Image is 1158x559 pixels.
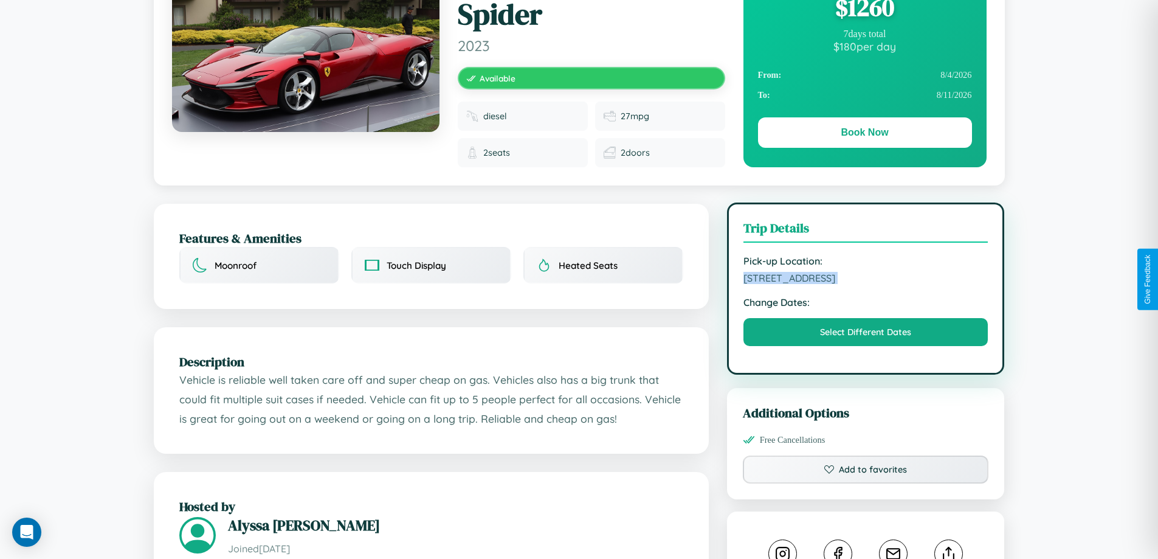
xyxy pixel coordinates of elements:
[621,147,650,158] span: 2 doors
[743,219,988,243] h3: Trip Details
[621,111,649,122] span: 27 mpg
[758,85,972,105] div: 8 / 11 / 2026
[179,229,683,247] h2: Features & Amenities
[466,147,478,159] img: Seats
[179,370,683,428] p: Vehicle is reliable well taken care off and super cheap on gas. Vehicles also has a big trunk tha...
[758,117,972,148] button: Book Now
[458,36,725,55] span: 2023
[483,147,510,158] span: 2 seats
[215,260,257,271] span: Moonroof
[604,147,616,159] img: Doors
[466,110,478,122] img: Fuel type
[228,540,683,558] p: Joined [DATE]
[758,29,972,40] div: 7 days total
[743,318,988,346] button: Select Different Dates
[758,40,972,53] div: $ 180 per day
[480,73,515,83] span: Available
[228,515,683,535] h3: Alyssa [PERSON_NAME]
[12,518,41,547] div: Open Intercom Messenger
[179,498,683,515] h2: Hosted by
[743,456,989,484] button: Add to favorites
[179,353,683,370] h2: Description
[743,296,988,308] strong: Change Dates:
[743,272,988,284] span: [STREET_ADDRESS]
[758,65,972,85] div: 8 / 4 / 2026
[387,260,446,271] span: Touch Display
[758,70,782,80] strong: From:
[604,110,616,122] img: Fuel efficiency
[758,90,770,100] strong: To:
[559,260,618,271] span: Heated Seats
[760,435,825,445] span: Free Cancellations
[483,111,507,122] span: diesel
[743,255,988,267] strong: Pick-up Location:
[743,404,989,422] h3: Additional Options
[1143,255,1152,304] div: Give Feedback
